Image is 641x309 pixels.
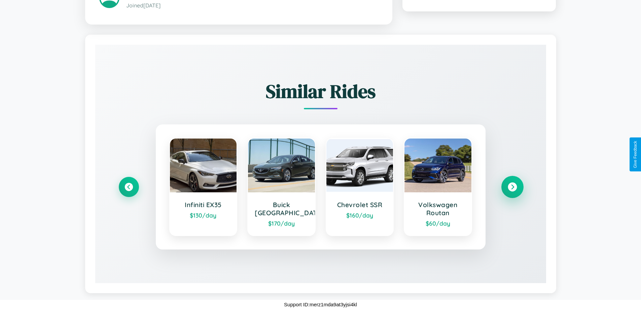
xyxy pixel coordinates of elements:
[411,201,465,217] h3: Volkswagen Routan
[411,220,465,227] div: $ 60 /day
[169,138,238,236] a: Infiniti EX35$130/day
[333,211,387,219] div: $ 160 /day
[333,201,387,209] h3: Chevrolet SSR
[126,1,378,10] p: Joined [DATE]
[247,138,316,236] a: Buick [GEOGRAPHIC_DATA]$170/day
[119,78,523,104] h2: Similar Rides
[177,201,230,209] h3: Infiniti EX35
[326,138,394,236] a: Chevrolet SSR$160/day
[177,211,230,219] div: $ 130 /day
[255,201,308,217] h3: Buick [GEOGRAPHIC_DATA]
[633,141,638,168] div: Give Feedback
[284,300,357,309] p: Support ID: merz1mda9at3yjsi4kl
[404,138,472,236] a: Volkswagen Routan$60/day
[255,220,308,227] div: $ 170 /day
